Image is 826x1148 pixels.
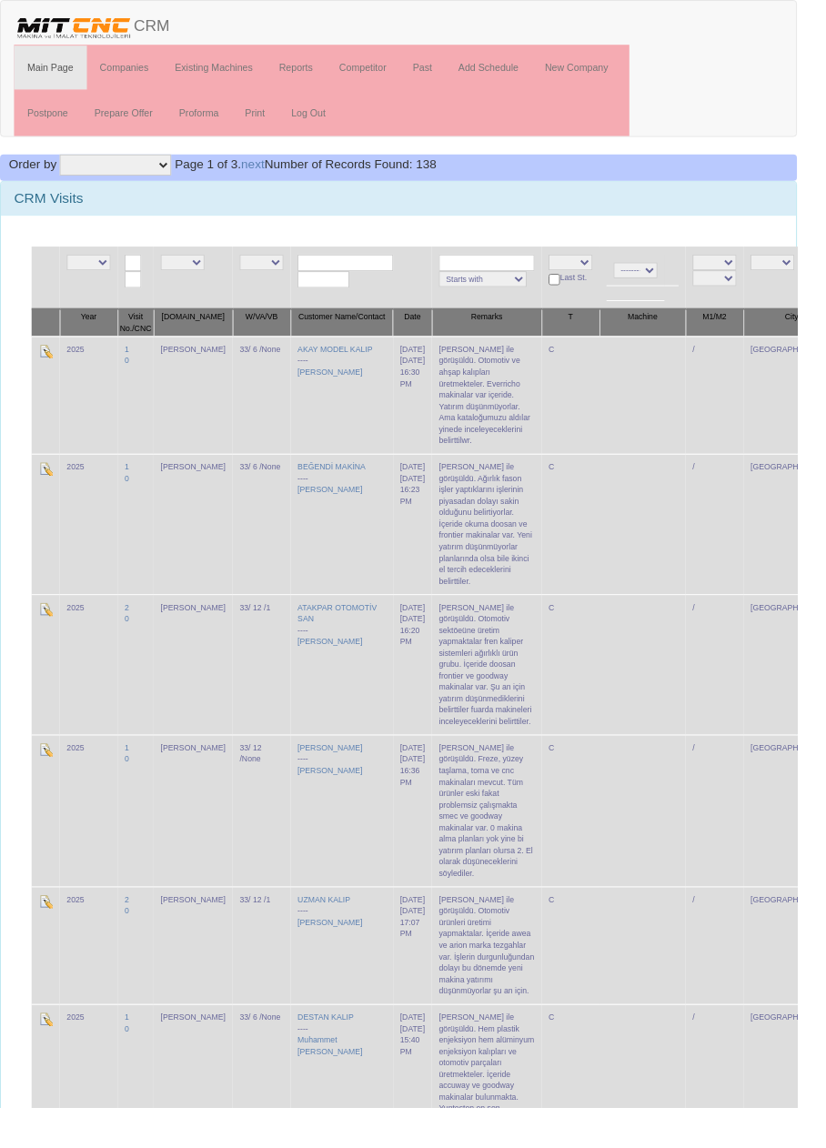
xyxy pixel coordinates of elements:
[288,95,351,140] a: Log Out
[308,660,376,670] a: [PERSON_NAME]
[129,637,134,646] a: 0
[308,770,376,780] a: [PERSON_NAME]
[448,470,561,616] td: [PERSON_NAME] ile görüşüldü. Ağırlık fason işler yaptıklarını işlerinin piyasadan dolayı sakin ol...
[308,479,379,488] a: BEĞENDİ MAKİNA
[448,348,561,470] td: [PERSON_NAME] ile görüşüldü. Otomotiv ve ahşap kalıpları üretmekteler. Everricho makinalar var iç...
[40,927,55,942] img: Edit
[181,163,250,177] span: Page 1 of 3.
[301,919,408,1041] td: ----
[301,616,408,761] td: ----
[129,770,134,780] a: 1
[308,357,386,367] a: AKAY MODEL KALIP
[415,368,440,404] div: [DATE] 16:30 PM
[129,928,134,937] a: 2
[40,624,55,639] img: Edit
[159,919,241,1041] td: [PERSON_NAME]
[448,919,561,1041] td: [PERSON_NAME] ile görüşüldü. Otomotiv ürünleri üretimi yapmaktalar. İçeride awea ve arion marka t...
[40,770,55,784] img: Edit
[408,348,448,470] td: [DATE]
[15,95,84,140] a: Postpone
[301,761,408,919] td: ----
[301,470,408,616] td: ----
[415,781,440,817] div: [DATE] 16:36 PM
[241,761,301,919] td: 33/ 12 /None
[129,491,134,500] a: 0
[408,320,448,349] th: Date
[276,47,338,93] a: Reports
[129,782,134,791] a: 0
[415,939,440,974] div: [DATE] 17:07 PM
[159,616,241,761] td: [PERSON_NAME]
[159,470,241,616] td: [PERSON_NAME]
[337,47,414,93] a: Competitor
[308,381,376,390] a: [PERSON_NAME]
[241,348,301,470] td: 33/ 6 /None
[240,95,288,140] a: Print
[710,470,771,616] td: /
[408,919,448,1041] td: [DATE]
[129,357,134,367] a: 1
[15,197,811,214] h3: CRM Visits
[414,47,461,93] a: Past
[710,616,771,761] td: /
[159,348,241,470] td: [PERSON_NAME]
[62,470,122,616] td: 2025
[308,503,376,512] a: [PERSON_NAME]
[408,470,448,616] td: [DATE]
[710,761,771,919] td: /
[415,490,440,526] div: [DATE] 16:23 PM
[308,1050,367,1059] a: DESTAN KALIP
[241,320,301,349] th: W/VA/VB
[167,47,276,93] a: Existing Machines
[129,369,134,378] a: 0
[90,47,168,93] a: Companies
[159,761,241,919] td: [PERSON_NAME]
[15,47,90,93] a: Main Page
[415,636,440,671] div: [DATE] 16:20 PM
[308,928,363,937] a: UZMAN KALIP
[561,348,621,470] td: C
[129,625,134,634] a: 2
[181,163,452,177] span: Number of Records Found: 138
[62,348,122,470] td: 2025
[561,320,621,349] th: T
[448,616,561,761] td: [PERSON_NAME] ile görüşüldü. Otomotiv sektöeüne üretim yapmaktalar fren kaliper sistemleri ağırlı...
[551,47,644,93] a: New Company
[308,1073,376,1094] a: Muhammet [PERSON_NAME]
[301,348,408,470] td: ----
[710,320,771,349] th: M1/M2
[561,919,621,1041] td: C
[461,47,551,93] a: Add Schedule
[408,761,448,919] td: [DATE]
[561,761,621,919] td: C
[250,163,274,177] a: next
[308,794,376,803] a: [PERSON_NAME]
[62,320,122,349] th: Year
[710,919,771,1041] td: /
[62,919,122,1041] td: 2025
[241,919,301,1041] td: 33/ 12 /1
[129,1050,134,1059] a: 1
[129,479,134,488] a: 1
[561,616,621,761] td: C
[40,478,55,493] img: Edit
[62,616,122,761] td: 2025
[159,320,241,349] th: [DOMAIN_NAME]
[172,95,240,140] a: Proforma
[241,470,301,616] td: 33/ 6 /None
[241,616,301,761] td: 33/ 12 /1
[415,1061,440,1096] div: [DATE] 15:40 PM
[84,95,171,140] a: Prepare Offer
[710,348,771,470] td: /
[40,1049,55,1063] img: Edit
[561,470,621,616] td: C
[561,256,621,320] td: Last St.
[15,15,138,42] img: header.png
[129,1062,134,1071] a: 0
[62,761,122,919] td: 2025
[301,320,408,349] th: Customer Name/Contact
[308,952,376,961] a: [PERSON_NAME]
[621,320,710,349] th: Machine
[448,320,561,349] th: Remarks
[122,320,159,349] th: Visit No./CNC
